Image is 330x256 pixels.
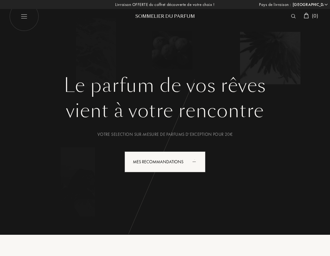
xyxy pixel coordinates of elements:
img: burger_white.png [9,2,39,31]
div: Mes Recommandations [125,151,205,172]
img: cart_white.svg [304,13,309,18]
div: animation [190,155,203,168]
a: Mes Recommandationsanimation [120,151,210,172]
span: Pays de livraison : [259,2,291,8]
div: Sommelier du Parfum [128,13,202,20]
h1: Le parfum de vos rêves [14,74,316,97]
img: search_icn_white.svg [291,14,296,18]
div: Votre selection sur-mesure de parfums d’exception pour 20€ [14,131,316,138]
span: ( 0 ) [312,12,318,19]
div: vient à votre rencontre [14,97,316,125]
